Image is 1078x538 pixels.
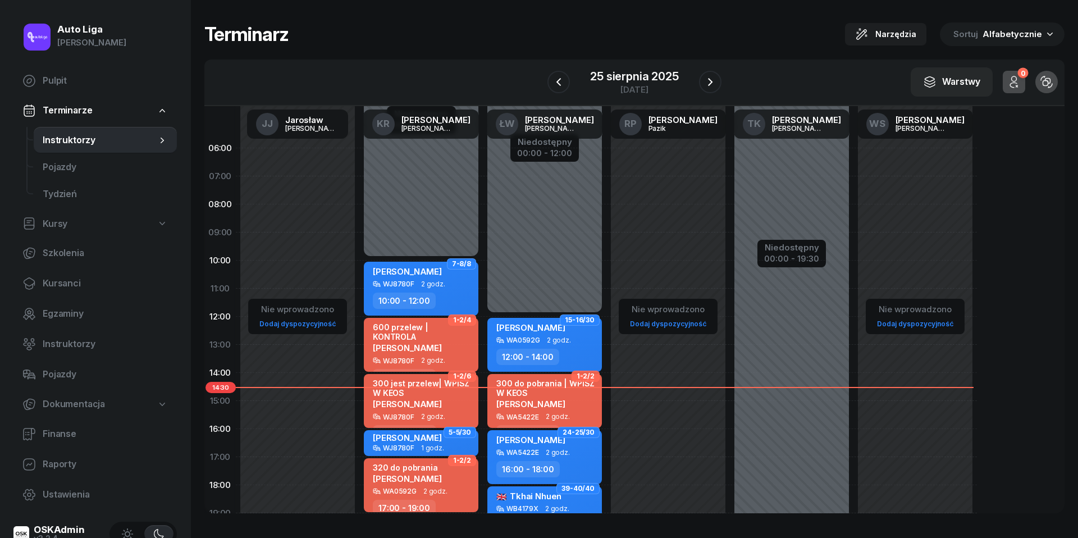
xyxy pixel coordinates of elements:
div: 300 do pobrania | WPISZ W KEOS [496,379,595,398]
div: WA5422E [506,449,539,456]
a: RP[PERSON_NAME]Pazik [610,110,727,139]
div: 320 do pobrania [373,463,442,472]
a: Egzaminy [13,300,177,327]
span: WS [869,119,885,129]
div: Nie wprowadzono [255,302,340,317]
span: 1 godz. [421,444,444,452]
span: Ustawienia [43,487,168,502]
span: Pojazdy [43,367,168,382]
span: 1-2/6 [453,375,471,377]
a: Dodaj dyspozycyjność [255,317,340,330]
span: 15-16/30 [565,319,595,321]
span: 2 godz. [546,413,570,421]
div: [PERSON_NAME] [896,125,949,132]
span: [PERSON_NAME] [373,266,442,277]
span: Narzędzia [875,28,916,41]
div: 25 sierpnia 2025 [590,71,678,82]
div: Niedostępny [517,138,572,146]
span: [PERSON_NAME] [373,399,442,409]
a: Pulpit [13,67,177,94]
span: 1-2/4 [453,319,471,321]
span: RP [624,119,637,129]
span: TK [747,119,761,129]
span: Tkhai Nhuen [496,491,561,501]
div: [PERSON_NAME] [772,116,841,124]
a: TK[PERSON_NAME][PERSON_NAME] [734,110,850,139]
a: Terminarze [13,98,177,124]
div: Nie wprowadzono [873,302,958,317]
div: Nie wprowadzono [625,302,711,317]
span: Szkolenia [43,246,168,261]
div: 14:00 [204,359,236,387]
button: Sortuj Alfabetycznie [940,22,1065,46]
div: Niedostępny [764,243,819,252]
span: 2 godz. [423,487,447,495]
div: 10:00 [204,247,236,275]
a: Instruktorzy [34,127,177,154]
a: Dokumentacja [13,391,177,417]
div: 17:00 - 19:00 [373,500,436,516]
div: [PERSON_NAME] [648,116,718,124]
span: JJ [262,119,273,129]
div: 13:00 [204,331,236,359]
div: Warstwy [923,75,980,89]
div: 12:00 - 14:00 [496,349,559,365]
span: 2 godz. [547,336,571,344]
div: WJ8780F [383,280,414,288]
div: 14:00 - 16:00 [496,425,560,441]
span: Terminarze [43,103,92,118]
div: 12:00 - 14:00 [373,369,436,385]
div: 14:00 - 16:00 [373,425,436,441]
button: Niedostępny00:00 - 19:30 [764,241,819,266]
div: 11:00 [204,275,236,303]
h1: Terminarz [204,24,289,44]
span: 1-2/2 [577,375,595,377]
div: 10:00 - 12:00 [373,293,436,309]
button: Nie wprowadzonoDodaj dyspozycyjność [873,300,958,333]
button: 0 [1003,71,1025,93]
button: Nie wprowadzonoDodaj dyspozycyjność [625,300,711,333]
a: Finanse [13,421,177,448]
span: [PERSON_NAME] [373,343,442,353]
div: WJ8780F [383,357,414,364]
div: 08:00 [204,190,236,218]
div: 09:00 [204,218,236,247]
div: 16:00 [204,415,236,443]
a: Kursy [13,211,177,237]
div: Jarosław [285,116,339,124]
div: [PERSON_NAME] [401,125,455,132]
a: Pojazdy [34,154,177,181]
div: WB4179X [506,505,538,512]
div: 00:00 - 19:30 [764,252,819,263]
a: WS[PERSON_NAME][PERSON_NAME] [857,110,974,139]
span: 39-40/40 [561,487,595,490]
div: 300 jest przelew| WPISZ W KEOS [373,379,472,398]
a: Raporty [13,451,177,478]
span: 24-25/30 [563,431,595,434]
div: 12:00 [204,303,236,331]
div: 00:00 - 12:00 [517,146,572,158]
a: Kursanci [13,270,177,297]
div: 0 [1017,68,1028,79]
span: 2 godz. [546,449,570,457]
div: [DATE] [590,85,678,94]
div: [PERSON_NAME] [401,116,471,124]
span: [PERSON_NAME] [373,432,442,443]
span: KR [377,119,390,129]
div: WA5422E [506,413,539,421]
div: [PERSON_NAME] [772,125,826,132]
div: 16:00 - 18:00 [496,461,560,477]
div: [PERSON_NAME] [525,125,579,132]
span: Pulpit [43,74,168,88]
div: 17:00 [204,443,236,471]
span: Tydzień [43,187,168,202]
div: WJ8780F [383,444,414,452]
a: Szkolenia [13,240,177,267]
span: Raporty [43,457,168,472]
span: Finanse [43,427,168,441]
span: [PERSON_NAME] [496,322,565,333]
a: JJJarosław[PERSON_NAME] [247,110,348,139]
button: Nie wprowadzonoDodaj dyspozycyjność [255,300,340,333]
span: [PERSON_NAME] [496,399,565,409]
div: [PERSON_NAME] [525,116,594,124]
